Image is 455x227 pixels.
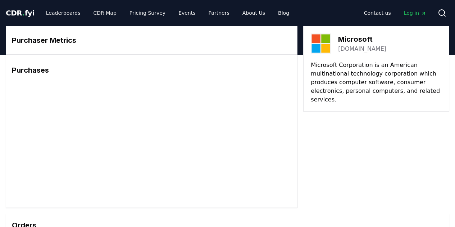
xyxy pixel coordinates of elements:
[22,9,25,17] span: .
[404,9,426,17] span: Log in
[124,6,171,19] a: Pricing Survey
[358,6,397,19] a: Contact us
[88,6,122,19] a: CDR Map
[40,6,86,19] a: Leaderboards
[40,6,295,19] nav: Main
[311,33,331,54] img: Microsoft-logo
[338,45,386,53] a: [DOMAIN_NAME]
[12,65,291,76] h3: Purchases
[311,61,442,104] p: Microsoft Corporation is an American multinational technology corporation which produces computer...
[272,6,295,19] a: Blog
[237,6,271,19] a: About Us
[12,35,291,46] h3: Purchaser Metrics
[6,8,35,18] a: CDR.fyi
[203,6,235,19] a: Partners
[173,6,201,19] a: Events
[338,34,386,45] h3: Microsoft
[358,6,432,19] nav: Main
[398,6,432,19] a: Log in
[6,9,35,17] span: CDR fyi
